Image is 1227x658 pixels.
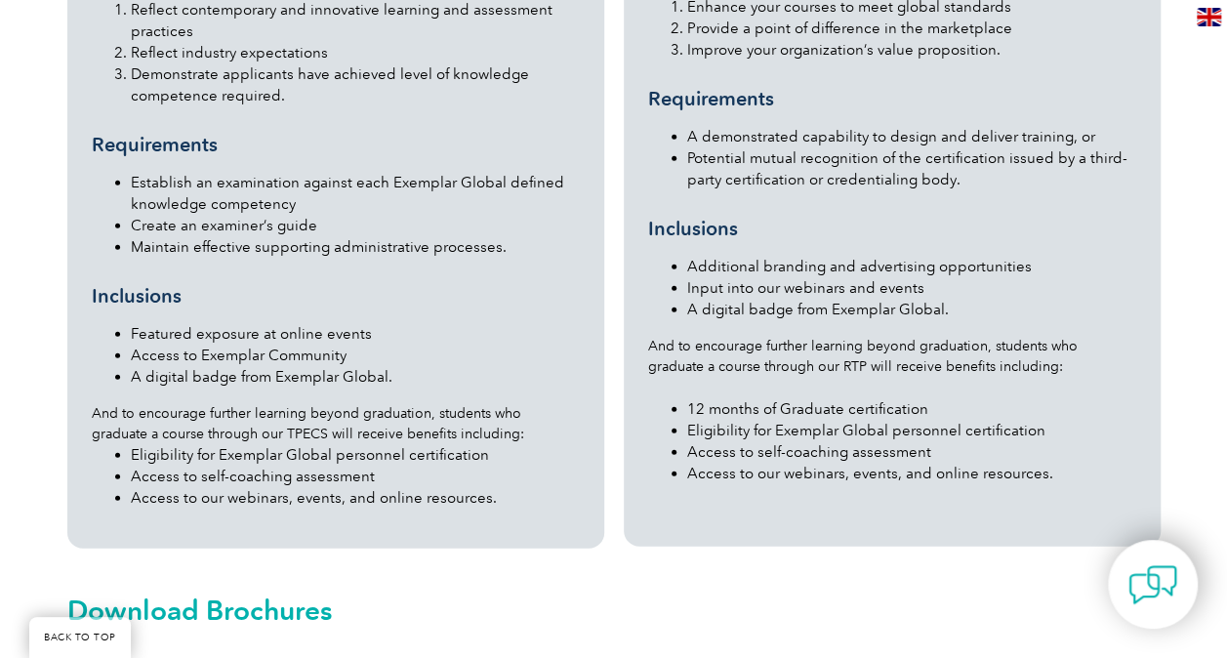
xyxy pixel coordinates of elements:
[131,236,580,258] li: Maintain effective supporting administrative processes.
[1128,560,1177,609] img: contact-chat.png
[131,366,580,388] li: A digital badge from Exemplar Global.
[29,617,131,658] a: BACK TO TOP
[131,172,580,215] li: Establish an examination against each Exemplar Global defined knowledge competency
[131,444,580,466] li: Eligibility for Exemplar Global personnel certification
[687,463,1136,484] li: Access to our webinars, events, and online resources.
[131,63,580,106] li: Demonstrate applicants have achieved level of knowledge competence required.
[687,299,1136,320] li: A digital badge from Exemplar Global.
[687,39,1136,61] li: Improve your organization’s value proposition.
[687,277,1136,299] li: Input into our webinars and events
[687,126,1136,147] li: A demonstrated capability to design and deliver training, or
[687,18,1136,39] li: Provide a point of difference in the marketplace
[687,398,1136,420] li: 12 months of Graduate certification
[648,87,1136,111] h3: Requirements
[67,595,1161,626] h2: Download Brochures
[131,466,580,487] li: Access to self-coaching assessment
[687,420,1136,441] li: Eligibility for Exemplar Global personnel certification
[92,284,580,308] h3: Inclusions
[687,256,1136,277] li: Additional branding and advertising opportunities
[648,217,1136,241] h3: Inclusions
[687,441,1136,463] li: Access to self-coaching assessment
[131,323,580,345] li: Featured exposure at online events
[92,133,580,157] h3: Requirements
[131,42,580,63] li: Reflect industry expectations
[131,345,580,366] li: Access to Exemplar Community
[131,215,580,236] li: Create an examiner’s guide
[1197,8,1221,26] img: en
[687,147,1136,190] li: Potential mutual recognition of the certification issued by a third-party certification or creden...
[131,487,580,509] li: Access to our webinars, events, and online resources.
